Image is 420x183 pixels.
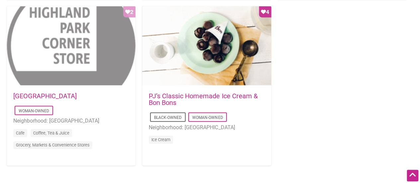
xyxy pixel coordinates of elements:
[192,115,223,120] a: Woman-Owned
[16,142,90,147] a: Grocery, Markets & Convenience Stores
[151,137,170,142] a: Ice Cream
[149,92,257,107] a: PJ’s Classic Homemade Ice Cream & Bon Bons
[13,117,129,125] li: Neighborhood: [GEOGRAPHIC_DATA]
[407,170,418,181] div: Scroll Back to Top
[16,131,25,136] a: Cafe
[154,115,182,120] a: Black-Owned
[13,92,77,100] a: [GEOGRAPHIC_DATA]
[19,109,49,113] a: Woman-Owned
[33,131,69,136] a: Coffee, Tea & Juice
[149,123,264,132] li: Neighborhood: [GEOGRAPHIC_DATA]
